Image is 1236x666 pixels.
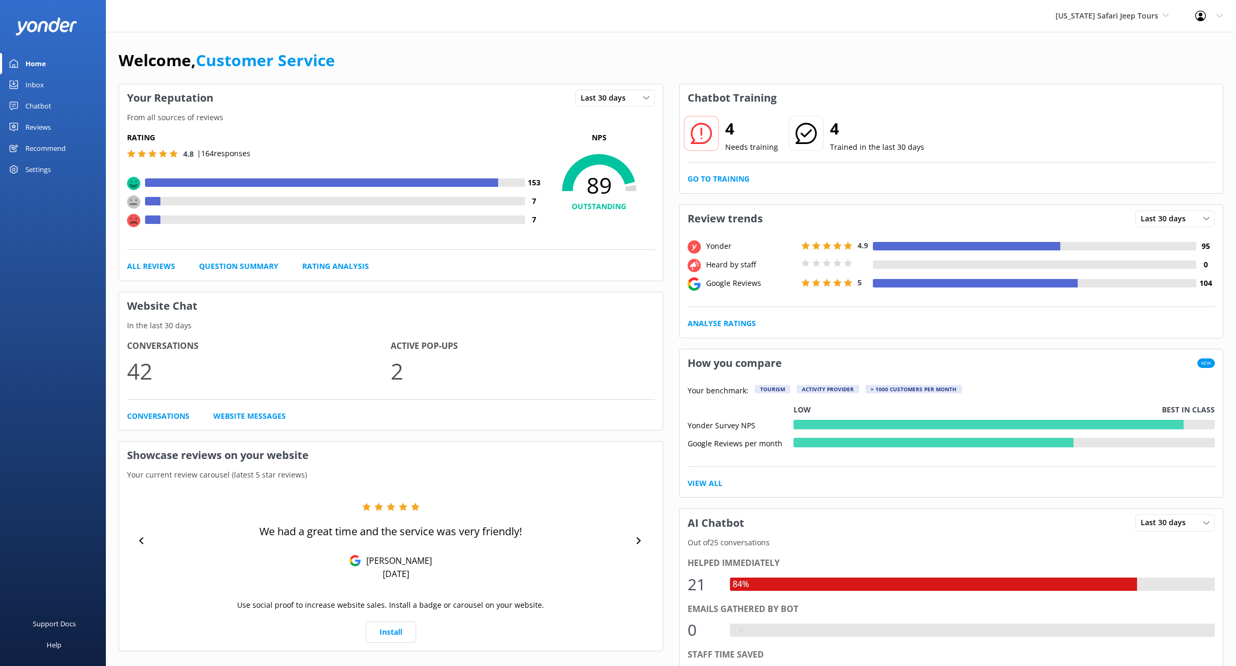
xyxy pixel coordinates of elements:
[1196,240,1215,252] h4: 95
[127,339,391,353] h4: Conversations
[47,634,61,655] div: Help
[119,84,221,112] h3: Your Reputation
[119,442,663,469] h3: Showcase reviews on your website
[1141,517,1192,528] span: Last 30 days
[349,555,361,566] img: Google Reviews
[730,624,747,637] div: 0%
[525,195,544,207] h4: 7
[581,92,632,104] span: Last 30 days
[183,149,194,159] span: 4.8
[119,112,663,123] p: From all sources of reviews
[544,172,655,199] span: 89
[830,141,924,153] p: Trained in the last 30 days
[127,260,175,272] a: All Reviews
[25,95,51,116] div: Chatbot
[127,353,391,389] p: 42
[119,48,335,73] h1: Welcome,
[302,260,369,272] a: Rating Analysis
[680,537,1223,548] p: Out of 25 conversations
[755,385,790,393] div: Tourism
[858,240,868,250] span: 4.9
[366,622,416,643] a: Install
[127,410,190,422] a: Conversations
[391,339,654,353] h4: Active Pop-ups
[16,17,77,35] img: yonder-white-logo.png
[1055,11,1158,21] span: [US_STATE] Safari Jeep Tours
[688,420,793,429] div: Yonder Survey NPS
[127,132,544,143] h5: Rating
[119,469,663,481] p: Your current review carousel (latest 5 star reviews)
[730,578,752,591] div: 84%
[525,177,544,188] h4: 153
[259,524,522,539] p: We had a great time and the service was very friendly!
[703,277,799,289] div: Google Reviews
[25,159,51,180] div: Settings
[1196,259,1215,271] h4: 0
[688,438,793,447] div: Google Reviews per month
[797,385,859,393] div: Activity Provider
[703,240,799,252] div: Yonder
[688,385,748,398] p: Your benchmark:
[688,617,719,643] div: 0
[680,349,790,377] h3: How you compare
[688,173,750,185] a: Go to Training
[1197,358,1215,368] span: New
[25,74,44,95] div: Inbox
[544,132,655,143] p: NPS
[703,259,799,271] div: Heard by staff
[1141,213,1192,224] span: Last 30 days
[858,277,862,287] span: 5
[1162,404,1215,416] p: Best in class
[119,320,663,331] p: In the last 30 days
[830,116,924,141] h2: 4
[688,602,1215,616] div: Emails gathered by bot
[544,201,655,212] h4: OUTSTANDING
[391,353,654,389] p: 2
[680,84,784,112] h3: Chatbot Training
[237,599,544,611] p: Use social proof to increase website sales. Install a badge or carousel on your website.
[725,116,778,141] h2: 4
[33,613,76,634] div: Support Docs
[680,509,752,537] h3: AI Chatbot
[688,648,1215,662] div: Staff time saved
[25,138,66,159] div: Recommend
[25,53,46,74] div: Home
[688,478,723,489] a: View All
[196,49,335,71] a: Customer Service
[680,205,771,232] h3: Review trends
[197,148,250,159] p: | 164 responses
[525,214,544,226] h4: 7
[793,404,811,416] p: Low
[865,385,962,393] div: > 1000 customers per month
[688,572,719,597] div: 21
[688,556,1215,570] div: Helped immediately
[383,568,409,580] p: [DATE]
[25,116,51,138] div: Reviews
[119,292,663,320] h3: Website Chat
[1196,277,1215,289] h4: 104
[688,318,756,329] a: Analyse Ratings
[199,260,278,272] a: Question Summary
[725,141,778,153] p: Needs training
[361,555,432,566] p: [PERSON_NAME]
[213,410,286,422] a: Website Messages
